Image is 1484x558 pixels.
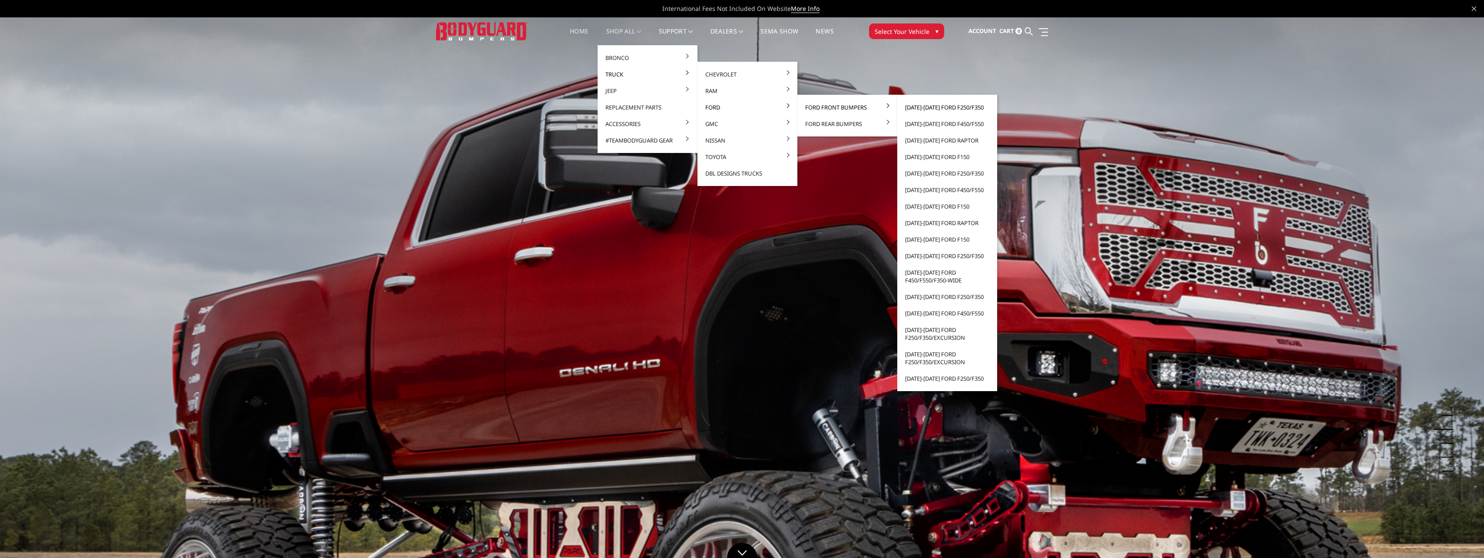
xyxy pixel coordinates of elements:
a: [DATE]-[DATE] Ford F250/F350/Excursion [901,322,994,346]
span: 0 [1015,28,1022,34]
a: #TeamBodyguard Gear [601,132,694,149]
a: Ford Front Bumpers [801,99,894,116]
a: Support [659,28,693,45]
a: [DATE]-[DATE] Ford F250/F350 [901,289,994,305]
img: BODYGUARD BUMPERS [436,22,527,40]
a: [DATE]-[DATE] Ford Raptor [901,215,994,231]
a: Account [968,20,996,43]
a: DBL Designs Trucks [701,165,794,182]
a: Truck [601,66,694,83]
a: [DATE]-[DATE] Ford F250/F350 [901,165,994,182]
a: Ford Rear Bumpers [801,116,894,132]
a: [DATE]-[DATE] Ford F150 [901,149,994,165]
a: Chevrolet [701,66,794,83]
button: 1 of 5 [1444,402,1453,416]
button: 4 of 5 [1444,444,1453,458]
a: [DATE]-[DATE] Ford Raptor [901,132,994,149]
span: Select Your Vehicle [875,27,929,36]
button: 3 of 5 [1444,430,1453,444]
a: Cart 0 [999,20,1022,43]
span: ▾ [935,27,939,36]
a: Home [570,28,588,45]
a: GMC [701,116,794,132]
a: [DATE]-[DATE] Ford F250/F350 [901,99,994,116]
a: Nissan [701,132,794,149]
a: News [816,28,833,45]
a: Ram [701,83,794,99]
a: [DATE]-[DATE] Ford F450/F550 [901,116,994,132]
a: shop all [606,28,641,45]
a: [DATE]-[DATE] Ford F450/F550 [901,182,994,198]
a: SEMA Show [760,28,798,45]
a: Click to Down [727,543,757,558]
a: Bronco [601,50,694,66]
a: [DATE]-[DATE] Ford F450/F550 [901,305,994,322]
a: Ford [701,99,794,116]
a: Jeep [601,83,694,99]
span: Cart [999,27,1014,35]
a: Dealers [711,28,744,45]
a: More Info [791,4,820,13]
a: [DATE]-[DATE] Ford F250/F350 [901,370,994,387]
a: [DATE]-[DATE] Ford F250/F350 [901,248,994,264]
a: [DATE]-[DATE] Ford F250/F350/Excursion [901,346,994,370]
a: Toyota [701,149,794,165]
a: Accessories [601,116,694,132]
a: [DATE]-[DATE] Ford F450/F550/F350-wide [901,264,994,289]
span: Account [968,27,996,35]
a: Replacement Parts [601,99,694,116]
a: [DATE]-[DATE] Ford F150 [901,231,994,248]
button: 5 of 5 [1444,458,1453,472]
button: Select Your Vehicle [869,23,944,39]
button: 2 of 5 [1444,416,1453,430]
a: [DATE]-[DATE] Ford F150 [901,198,994,215]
